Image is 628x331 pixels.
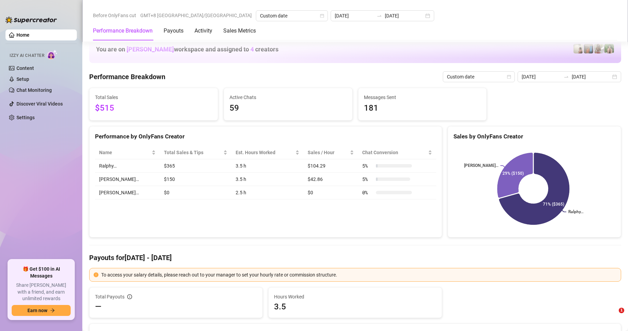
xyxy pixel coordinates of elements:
[95,159,160,173] td: Ralphy…
[594,44,604,53] img: Nathaniel
[160,173,232,186] td: $150
[50,308,55,313] span: arrow-right
[89,72,165,82] h4: Performance Breakdown
[95,132,436,141] div: Performance by OnlyFans Creator
[260,11,324,21] span: Custom date
[99,149,150,156] span: Name
[16,101,63,107] a: Discover Viral Videos
[127,46,174,53] span: [PERSON_NAME]
[164,149,222,156] span: Total Sales & Tips
[16,76,29,82] a: Setup
[12,266,71,279] span: 🎁 Get $100 in AI Messages
[95,94,212,101] span: Total Sales
[364,102,481,115] span: 181
[12,282,71,302] span: Share [PERSON_NAME] with a friend, and earn unlimited rewards
[274,301,436,312] span: 3.5
[232,159,304,173] td: 3.5 h
[362,189,373,196] span: 0 %
[93,10,136,21] span: Before OnlyFans cut
[229,94,347,101] span: Active Chats
[95,102,212,115] span: $515
[229,102,347,115] span: 59
[232,186,304,199] td: 2.5 h
[584,44,593,53] img: Wayne
[453,132,615,141] div: Sales by OnlyFans Creator
[96,46,279,53] h1: You are on workspace and assigned to creators
[194,27,212,35] div: Activity
[47,50,58,60] img: AI Chatter
[274,293,436,301] span: Hours Worked
[16,87,52,93] a: Chat Monitoring
[236,149,294,156] div: Est. Hours Worked
[335,12,374,20] input: Start date
[362,175,373,183] span: 5 %
[572,73,611,81] input: End date
[604,44,614,53] img: Nathaniel
[95,301,102,312] span: —
[304,159,358,173] td: $104.29
[522,73,561,81] input: Start date
[362,149,427,156] span: Chat Conversion
[127,294,132,299] span: info-circle
[619,308,624,313] span: 1
[95,146,160,159] th: Name
[164,27,183,35] div: Payouts
[304,173,358,186] td: $42.86
[5,16,57,23] img: logo-BBDzfeDw.svg
[358,146,436,159] th: Chat Conversion
[232,173,304,186] td: 3.5 h
[564,74,569,79] span: swap-right
[12,305,71,316] button: Earn nowarrow-right
[160,159,232,173] td: $365
[320,14,324,18] span: calendar
[304,186,358,199] td: $0
[605,308,621,324] iframe: Intercom live chat
[95,173,160,186] td: [PERSON_NAME]…
[464,163,498,168] text: [PERSON_NAME]…
[308,149,348,156] span: Sales / Hour
[507,75,511,79] span: calendar
[89,253,621,262] h4: Payouts for [DATE] - [DATE]
[95,293,125,301] span: Total Payouts
[160,186,232,199] td: $0
[16,115,35,120] a: Settings
[362,162,373,170] span: 5 %
[101,271,617,279] div: To access your salary details, please reach out to your manager to set your hourly rate or commis...
[160,146,232,159] th: Total Sales & Tips
[564,74,569,79] span: to
[93,27,153,35] div: Performance Breakdown
[16,32,29,38] a: Home
[447,72,511,82] span: Custom date
[95,186,160,199] td: [PERSON_NAME]…
[364,94,481,101] span: Messages Sent
[140,10,252,21] span: GMT+8 [GEOGRAPHIC_DATA]/[GEOGRAPHIC_DATA]
[94,272,98,277] span: exclamation-circle
[573,44,583,53] img: Ralphy
[27,308,47,313] span: Earn now
[304,146,358,159] th: Sales / Hour
[250,46,254,53] span: 4
[16,65,34,71] a: Content
[377,13,382,19] span: swap-right
[385,12,424,20] input: End date
[223,27,256,35] div: Sales Metrics
[377,13,382,19] span: to
[568,210,583,214] text: Ralphy…
[10,52,44,59] span: Izzy AI Chatter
